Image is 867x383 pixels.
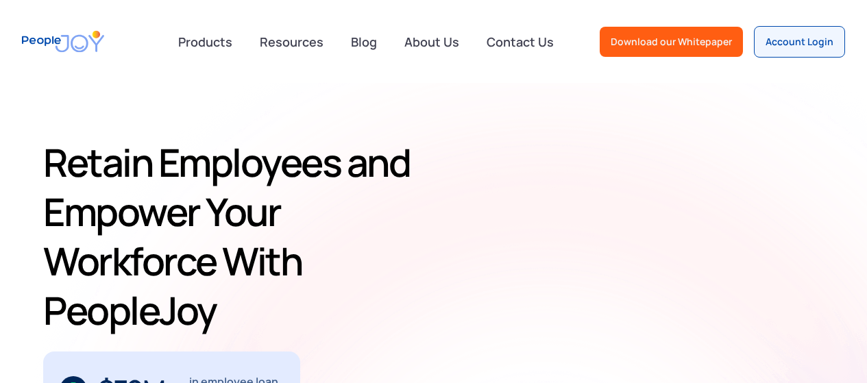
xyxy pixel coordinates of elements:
[252,27,332,57] a: Resources
[766,35,833,49] div: Account Login
[611,35,732,49] div: Download our Whitepaper
[754,26,845,58] a: Account Login
[43,138,444,335] h1: Retain Employees and Empower Your Workforce With PeopleJoy
[478,27,562,57] a: Contact Us
[600,27,743,57] a: Download our Whitepaper
[343,27,385,57] a: Blog
[396,27,467,57] a: About Us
